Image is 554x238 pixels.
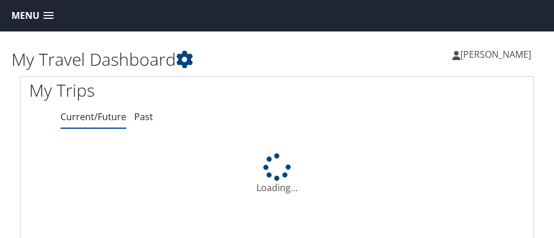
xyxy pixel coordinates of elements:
span: [PERSON_NAME] [460,48,531,61]
div: Loading... [21,153,533,195]
a: Current/Future [61,110,126,123]
a: Past [134,110,153,123]
a: [PERSON_NAME] [452,37,543,72]
h1: My Trips [29,78,268,102]
span: Menu [11,10,39,21]
a: Menu [6,6,59,25]
h1: My Travel Dashboard [11,47,277,72]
